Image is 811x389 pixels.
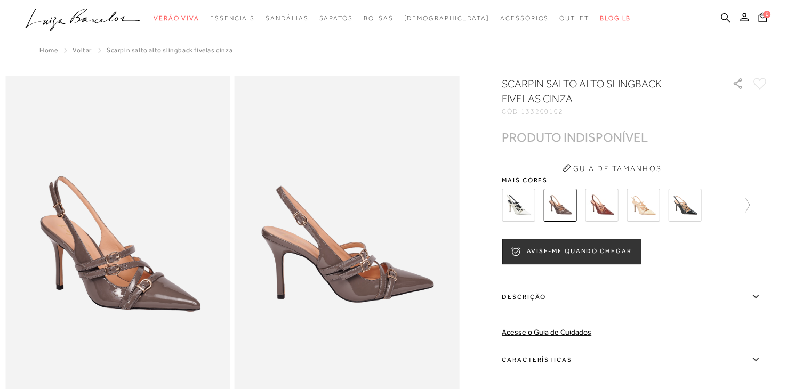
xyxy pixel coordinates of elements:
[521,108,564,115] span: 133200102
[543,189,576,222] img: Scarpin salto alto slingback fivelas cinza
[404,14,489,22] span: [DEMOGRAPHIC_DATA]
[364,14,394,22] span: Bolsas
[502,239,640,264] button: AVISE-ME QUANDO CHEGAR
[502,132,648,143] div: PRODUTO INDISPONÍVEL
[154,9,199,28] a: noSubCategoriesText
[500,14,549,22] span: Acessórios
[500,9,549,28] a: noSubCategoriesText
[502,189,535,222] img: SCARPIN SALTO ALTO SLINGBACK FIVELAS BRANCO GELO
[39,46,58,54] a: Home
[668,189,701,222] img: SCARPIN SALTO ALTO SLINGBACK FIVELAS PRETO
[319,14,352,22] span: Sapatos
[600,9,631,28] a: BLOG LB
[755,12,770,26] button: 0
[559,9,589,28] a: noSubCategoriesText
[266,9,308,28] a: noSubCategoriesText
[154,14,199,22] span: Verão Viva
[404,9,489,28] a: noSubCategoriesText
[319,9,352,28] a: noSubCategoriesText
[502,344,768,375] label: Características
[502,328,591,336] a: Acesse o Guia de Cuidados
[266,14,308,22] span: Sandálias
[600,14,631,22] span: BLOG LB
[73,46,92,54] a: Voltar
[502,177,768,183] span: Mais cores
[558,160,665,177] button: Guia de Tamanhos
[559,14,589,22] span: Outlet
[627,189,660,222] img: SCARPIN SALTO ALTO SLINGBACK FIVELAS NATA
[364,9,394,28] a: noSubCategoriesText
[585,189,618,222] img: Scarpin salto alto slingback fivelas ganache
[502,281,768,312] label: Descrição
[502,108,715,115] div: CÓD:
[210,14,255,22] span: Essenciais
[210,9,255,28] a: noSubCategoriesText
[763,11,770,18] span: 0
[107,46,232,54] span: Scarpin salto alto slingback fivelas cinza
[502,76,702,106] h1: Scarpin salto alto slingback fivelas cinza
